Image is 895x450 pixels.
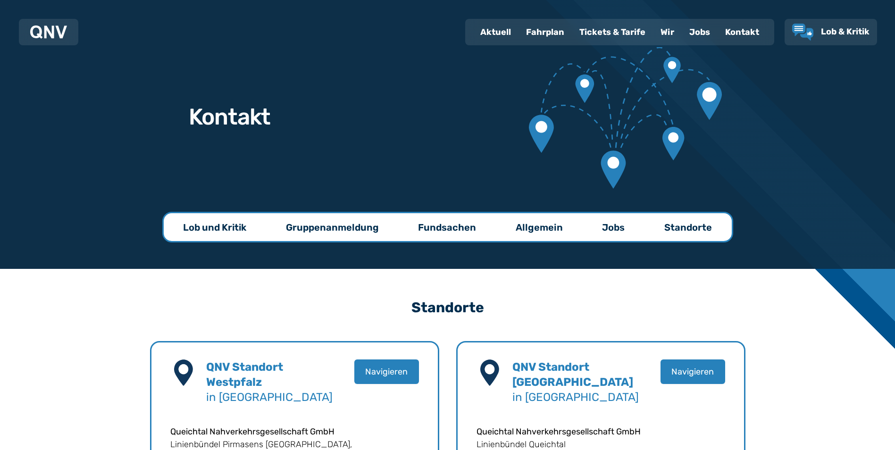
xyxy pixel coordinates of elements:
[661,359,725,384] button: Navigieren
[512,360,633,389] b: QNV Standort [GEOGRAPHIC_DATA]
[653,20,682,44] a: Wir
[267,213,398,241] a: Gruppenanmeldung
[189,106,271,128] h1: Kontakt
[602,221,625,234] p: Jobs
[516,221,563,234] p: Allgemein
[645,213,731,241] a: Standorte
[512,359,639,405] h4: in [GEOGRAPHIC_DATA]
[206,359,333,405] h4: in [GEOGRAPHIC_DATA]
[183,221,246,234] p: Lob und Kritik
[150,291,745,324] h3: Standorte
[497,213,582,241] a: Allgemein
[206,360,283,389] b: QNV Standort Westpfalz
[170,425,419,438] p: Queichtal Nahverkehrsgesellschaft GmbH
[164,213,265,241] a: Lob und Kritik
[792,24,870,41] a: Lob & Kritik
[477,425,725,438] p: Queichtal Nahverkehrsgesellschaft GmbH
[664,221,712,234] p: Standorte
[572,20,653,44] a: Tickets & Tarife
[529,47,721,189] img: Verbundene Kartenmarkierungen
[30,23,67,42] a: QNV Logo
[519,20,572,44] a: Fahrplan
[821,26,870,37] span: Lob & Kritik
[718,20,767,44] a: Kontakt
[473,20,519,44] a: Aktuell
[583,213,644,241] a: Jobs
[418,221,476,234] p: Fundsachen
[399,213,495,241] a: Fundsachen
[682,20,718,44] a: Jobs
[286,221,379,234] p: Gruppenanmeldung
[354,359,419,384] button: Navigieren
[30,25,67,39] img: QNV Logo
